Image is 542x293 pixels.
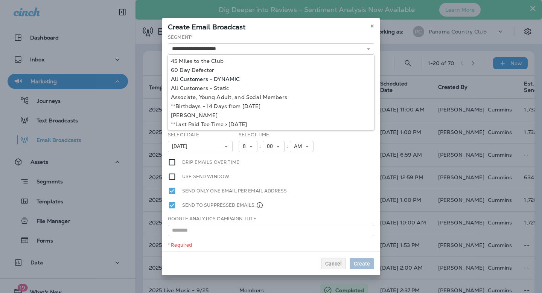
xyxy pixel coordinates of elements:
div: **Birthdays - 14 Days from [DATE] [171,103,371,109]
div: **Last Paid Tee Time > [DATE] [171,121,371,127]
button: 8 [239,141,257,152]
span: 8 [243,143,249,150]
button: Cancel [321,258,346,269]
button: AM [290,141,314,152]
label: Segment [168,34,193,40]
label: Send to suppressed emails. [182,201,263,209]
label: Drip emails over time [182,158,239,166]
label: Select Time [239,132,269,138]
div: Associate, Young Adult, and Social Members [171,94,371,100]
label: Use send window [182,172,229,181]
label: Send only one email per email address [182,187,287,195]
div: 60 Day Defector [171,67,371,73]
div: : [285,141,290,152]
span: AM [294,143,305,150]
button: 00 [263,141,285,152]
div: All Customers - Static [171,85,371,91]
button: [DATE] [168,141,233,152]
div: 45 Miles to the Club [171,58,371,64]
span: Create [354,261,370,266]
div: * Required [168,242,374,248]
span: [DATE] [172,143,190,150]
span: 00 [267,143,276,150]
div: All Customers - DYNAMIC [171,76,371,82]
label: Select Date [168,132,199,138]
div: [PERSON_NAME] [171,112,371,118]
span: Cancel [325,261,342,266]
div: Create Email Broadcast [162,18,380,34]
label: Google Analytics Campaign Title [168,216,256,222]
div: : [257,141,263,152]
button: Create [350,258,374,269]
